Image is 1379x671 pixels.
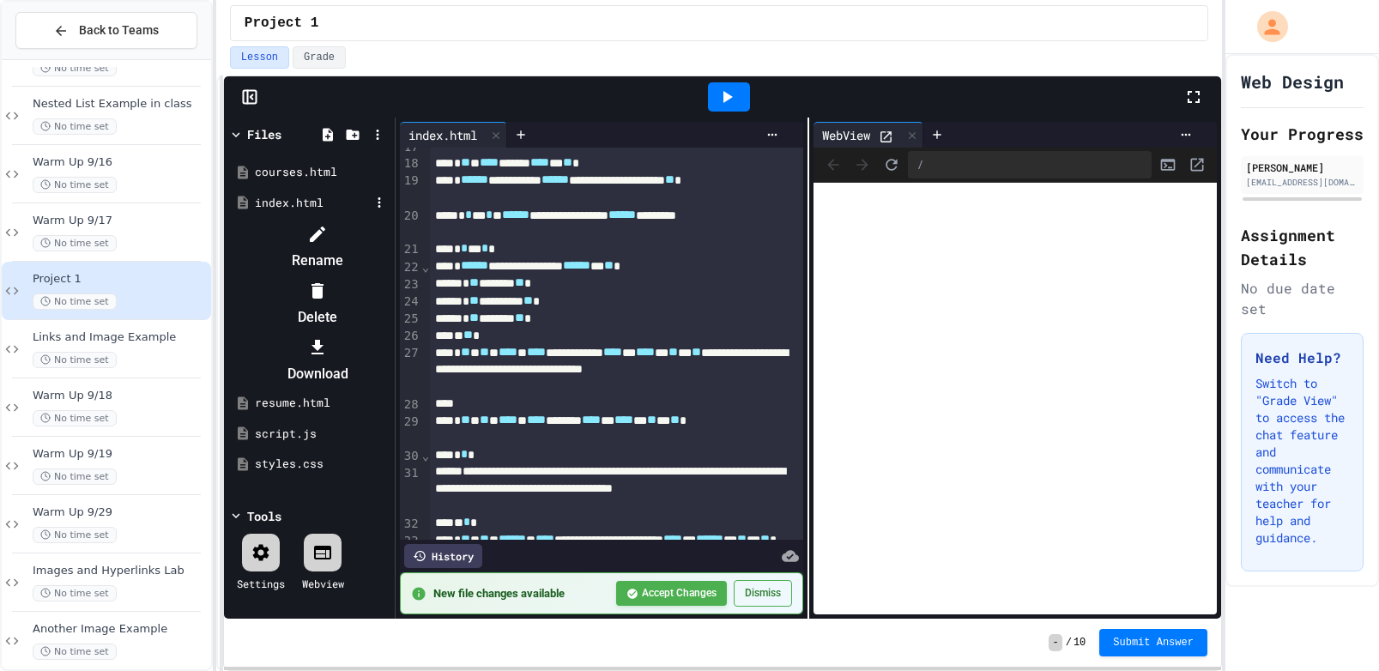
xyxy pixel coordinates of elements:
[33,352,117,368] span: No time set
[33,505,208,520] span: Warm Up 9/29
[400,448,421,465] div: 30
[400,155,421,172] div: 18
[820,152,846,178] span: Back
[813,122,923,148] div: WebView
[33,468,117,485] span: No time set
[33,585,117,601] span: No time set
[400,293,421,311] div: 24
[255,195,370,212] div: index.html
[400,311,421,328] div: 25
[1241,122,1364,146] h2: Your Progress
[33,155,208,170] span: Warm Up 9/16
[245,220,390,275] li: Rename
[433,586,606,601] span: New file changes available
[400,126,486,144] div: index.html
[1246,176,1358,189] div: [EMAIL_ADDRESS][DOMAIN_NAME]
[33,60,117,76] span: No time set
[1155,152,1181,178] button: Console
[1241,278,1364,319] div: No due date set
[33,118,117,135] span: No time set
[400,276,421,293] div: 23
[908,151,1152,178] div: /
[33,330,208,345] span: Links and Image Example
[850,152,875,178] span: Forward
[302,576,344,591] div: Webview
[400,345,421,396] div: 27
[33,447,208,462] span: Warm Up 9/19
[1099,629,1207,656] button: Submit Answer
[400,208,421,242] div: 20
[1239,7,1292,46] div: My Account
[33,97,208,112] span: Nested List Example in class
[245,13,318,33] span: Project 1
[33,293,117,310] span: No time set
[33,235,117,251] span: No time set
[1246,160,1358,175] div: [PERSON_NAME]
[1255,375,1349,547] p: Switch to "Grade View" to access the chat feature and communicate with your teacher for help and ...
[813,126,879,144] div: WebView
[255,426,389,443] div: script.js
[255,456,389,473] div: styles.css
[400,122,507,148] div: index.html
[1241,70,1344,94] h1: Web Design
[1241,223,1364,271] h2: Assignment Details
[734,580,792,607] button: Dismiss
[400,533,421,567] div: 33
[33,622,208,637] span: Another Image Example
[293,46,346,69] button: Grade
[247,125,281,143] div: Files
[245,276,390,331] li: Delete
[1113,636,1194,650] span: Submit Answer
[404,544,482,568] div: History
[400,516,421,533] div: 32
[255,395,389,412] div: resume.html
[400,241,421,258] div: 21
[400,396,421,414] div: 28
[421,449,430,462] span: Fold line
[400,139,421,156] div: 17
[1074,636,1086,650] span: 10
[15,12,197,49] button: Back to Teams
[1184,152,1210,178] button: Open in new tab
[33,527,117,543] span: No time set
[421,260,430,274] span: Fold line
[813,183,1217,615] iframe: Web Preview
[400,465,421,516] div: 31
[33,389,208,403] span: Warm Up 9/18
[245,333,390,388] li: Download
[255,164,389,181] div: courses.html
[33,410,117,426] span: No time set
[230,46,289,69] button: Lesson
[1049,634,1061,651] span: -
[400,414,421,448] div: 29
[33,214,208,228] span: Warm Up 9/17
[247,507,281,525] div: Tools
[400,328,421,345] div: 26
[33,272,208,287] span: Project 1
[79,21,159,39] span: Back to Teams
[616,581,727,606] button: Accept Changes
[400,259,421,276] div: 22
[1066,636,1072,650] span: /
[237,576,285,591] div: Settings
[879,152,904,178] button: Refresh
[33,564,208,578] span: Images and Hyperlinks Lab
[400,172,421,207] div: 19
[33,177,117,193] span: No time set
[33,644,117,660] span: No time set
[1255,348,1349,368] h3: Need Help?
